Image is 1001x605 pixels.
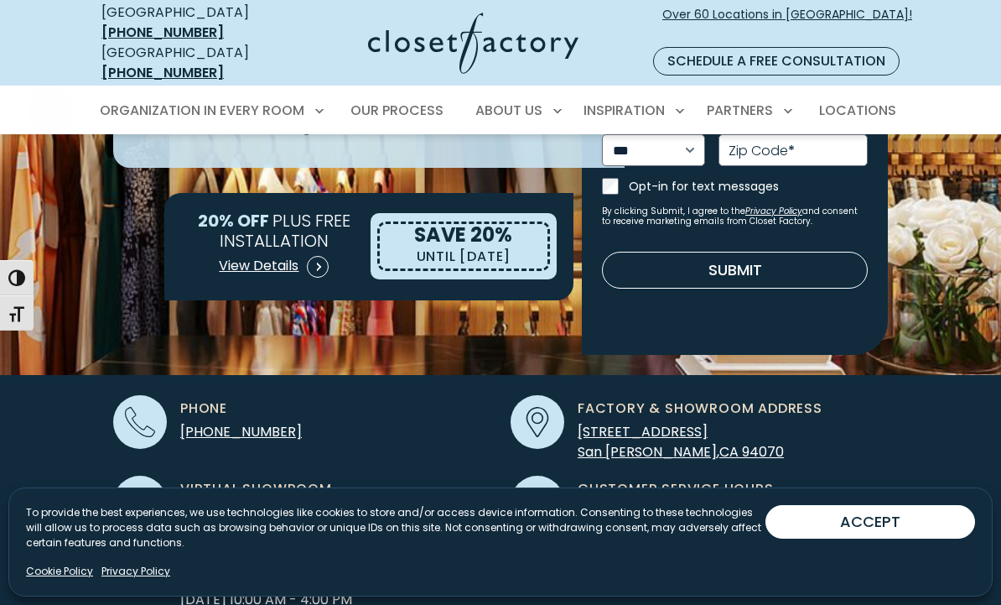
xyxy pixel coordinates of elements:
span: Customer Service Hours [578,479,774,499]
span: CA [719,442,739,462]
a: Cookie Policy [26,564,93,579]
a: View Details [218,250,329,284]
img: Closet Factory Logo [368,13,578,74]
span: [STREET_ADDRESS] [578,422,708,441]
a: [STREET_ADDRESS] San [PERSON_NAME],CA 94070 [578,422,784,462]
label: Zip Code [729,144,795,158]
a: Privacy Policy [745,205,802,217]
span: Inspiration [583,101,665,120]
div: [GEOGRAPHIC_DATA] [101,3,284,43]
nav: Primary Menu [88,87,913,134]
p: UNTIL [DATE] [417,245,511,269]
button: Submit [602,252,868,289]
a: [PHONE_NUMBER] [101,63,224,82]
span: Partners [707,101,773,120]
small: By clicking Submit, I agree to the and consent to receive marketing emails from Closet Factory. [602,206,868,227]
span: Phone [180,399,227,419]
span: Virtual Showroom [180,479,332,499]
span: Our Process [350,101,443,120]
span: 20% OFF [198,208,269,232]
span: Factory & Showroom Address [578,399,822,419]
span: Over 60 Locations in [GEOGRAPHIC_DATA]! [662,6,912,41]
span: PLUS FREE INSTALLATION [220,208,350,252]
label: Opt-in for text messages [629,178,868,195]
a: [PHONE_NUMBER] [180,422,302,441]
div: [GEOGRAPHIC_DATA] [101,43,284,83]
a: [PHONE_NUMBER] [101,23,224,42]
a: Schedule a Free Consultation [653,47,900,76]
span: SAVE 20% [414,221,512,248]
span: Locations [819,101,896,120]
span: View Details [219,256,298,276]
p: To provide the best experiences, we use technologies like cookies to store and/or access device i... [26,505,765,550]
a: Privacy Policy [101,564,170,579]
span: About Us [475,101,542,120]
span: Organization in Every Room [100,101,304,120]
span: San [PERSON_NAME] [578,442,717,462]
button: ACCEPT [765,505,975,539]
span: 94070 [742,442,784,462]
